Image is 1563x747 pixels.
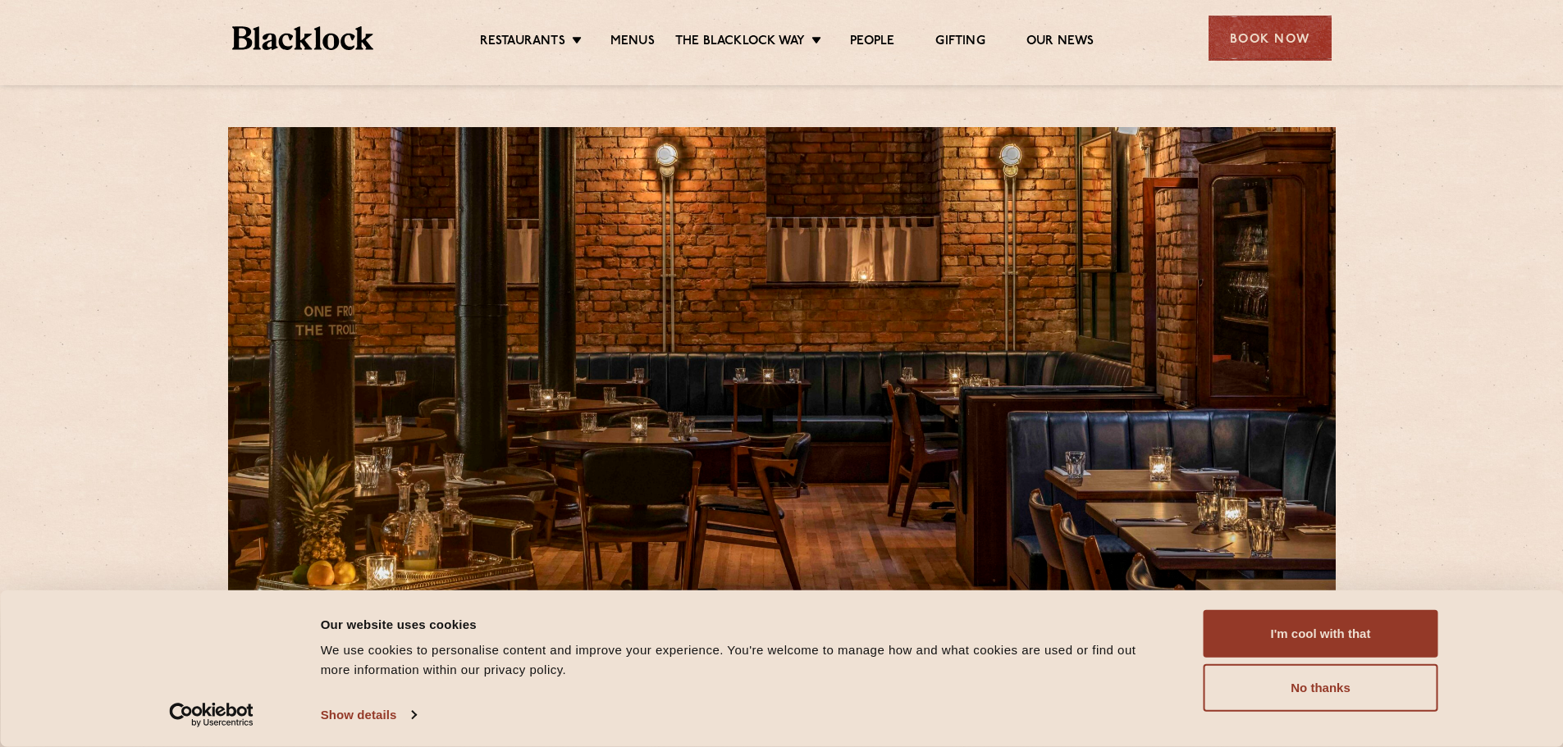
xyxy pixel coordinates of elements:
[850,34,894,52] a: People
[1204,664,1438,712] button: No thanks
[321,703,416,727] a: Show details
[232,26,374,50] img: BL_Textured_Logo-footer-cropped.svg
[321,614,1167,634] div: Our website uses cookies
[675,34,805,52] a: The Blacklock Way
[935,34,985,52] a: Gifting
[1026,34,1095,52] a: Our News
[139,703,283,727] a: Usercentrics Cookiebot - opens in a new window
[1209,16,1332,61] div: Book Now
[321,640,1167,680] div: We use cookies to personalise content and improve your experience. You're welcome to manage how a...
[1204,610,1438,658] button: I'm cool with that
[480,34,565,52] a: Restaurants
[610,34,655,52] a: Menus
